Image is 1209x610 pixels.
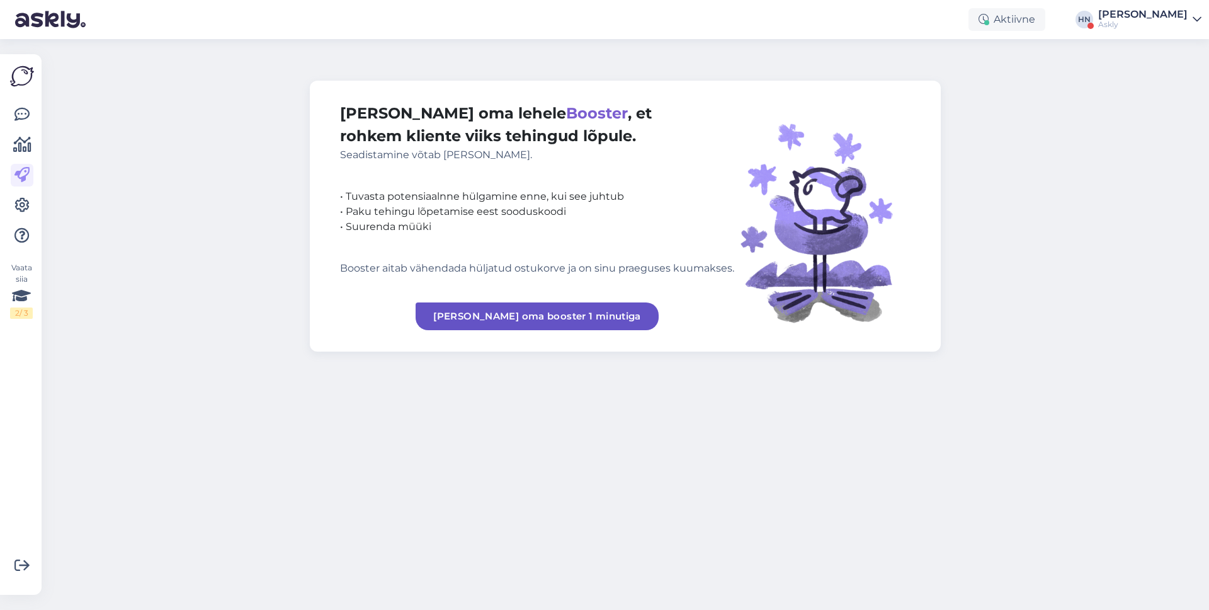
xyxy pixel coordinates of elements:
[566,104,628,122] span: Booster
[1076,11,1093,28] div: HN
[1098,20,1188,30] div: Askly
[1098,9,1201,30] a: [PERSON_NAME]Askly
[416,302,659,330] a: [PERSON_NAME] oma booster 1 minutiga
[10,64,34,88] img: Askly Logo
[10,308,33,319] div: 2 / 3
[968,8,1045,31] div: Aktiivne
[340,204,734,219] div: • Paku tehingu lõpetamise eest sooduskoodi
[340,189,734,204] div: • Tuvasta potensiaalnne hülgamine enne, kui see juhtub
[340,261,734,276] div: Booster aitab vähendada hüljatud ostukorve ja on sinu praeguses kuumakses.
[340,147,734,163] div: Seadistamine võtab [PERSON_NAME].
[340,219,734,234] div: • Suurenda müüki
[1098,9,1188,20] div: [PERSON_NAME]
[10,262,33,319] div: Vaata siia
[340,102,734,163] div: [PERSON_NAME] oma lehele , et rohkem kliente viiks tehingud lõpule.
[734,102,911,330] img: illustration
